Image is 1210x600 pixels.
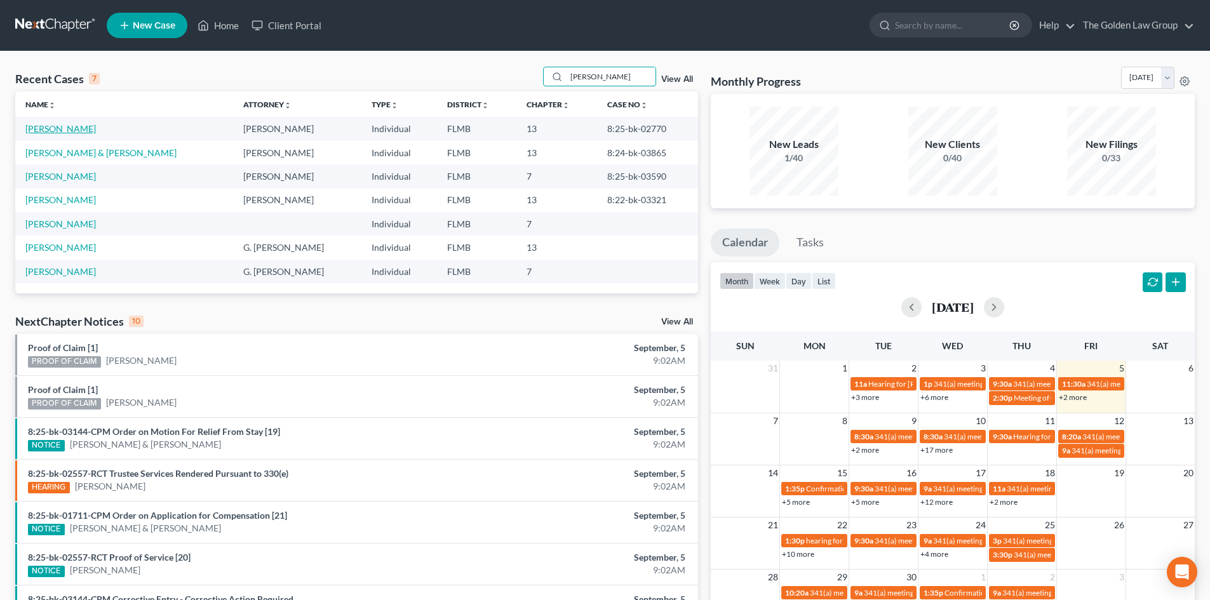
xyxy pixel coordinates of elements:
[854,536,873,545] span: 9:30a
[772,413,779,429] span: 7
[474,396,685,409] div: 9:02AM
[562,102,570,109] i: unfold_more
[233,141,361,164] td: [PERSON_NAME]
[1152,340,1168,351] span: Sat
[767,517,779,533] span: 21
[767,465,779,481] span: 14
[661,317,693,326] a: View All
[233,260,361,283] td: G. [PERSON_NAME]
[1003,536,1126,545] span: 341(a) meeting for [PERSON_NAME]
[28,398,101,410] div: PROOF OF CLAIM
[875,340,892,351] span: Tue
[437,141,516,164] td: FLMB
[597,189,698,212] td: 8:22-bk-03321
[25,194,96,205] a: [PERSON_NAME]
[437,260,516,283] td: FLMB
[979,361,987,376] span: 3
[474,467,685,480] div: September, 5
[864,588,986,597] span: 341(a) meeting for [PERSON_NAME]
[361,164,437,188] td: Individual
[1049,361,1056,376] span: 4
[1182,517,1195,533] span: 27
[474,509,685,522] div: September, 5
[1014,550,1136,559] span: 341(a) meeting for [PERSON_NAME]
[1062,432,1081,441] span: 8:20a
[910,361,918,376] span: 2
[920,497,953,507] a: +12 more
[836,570,849,585] span: 29
[1187,361,1195,376] span: 6
[934,379,1056,389] span: 341(a) meeting for [PERSON_NAME]
[25,100,56,109] a: Nameunfold_more
[785,484,805,493] span: 1:35p
[908,137,997,152] div: New Clients
[15,71,100,86] div: Recent Cases
[993,393,1012,403] span: 2:30p
[750,137,838,152] div: New Leads
[481,102,489,109] i: unfold_more
[516,164,597,188] td: 7
[1059,392,1087,402] a: +2 more
[437,117,516,140] td: FLMB
[875,432,997,441] span: 341(a) meeting for [PERSON_NAME]
[70,564,140,577] a: [PERSON_NAME]
[1007,484,1129,493] span: 341(a) meeting for [PERSON_NAME]
[1118,570,1126,585] span: 3
[905,465,918,481] span: 16
[924,432,943,441] span: 8:30a
[905,517,918,533] span: 23
[474,522,685,535] div: 9:02AM
[474,480,685,493] div: 9:02AM
[133,21,175,30] span: New Case
[1062,379,1086,389] span: 11:30a
[1012,340,1031,351] span: Thu
[474,342,685,354] div: September, 5
[284,102,292,109] i: unfold_more
[1182,413,1195,429] span: 13
[597,141,698,164] td: 8:24-bk-03865
[990,497,1018,507] a: +2 more
[28,482,70,493] div: HEARING
[910,413,918,429] span: 9
[516,189,597,212] td: 13
[933,484,1123,493] span: 341(a) meeting for [PERSON_NAME] & [PERSON_NAME]
[812,272,836,290] button: list
[1062,446,1070,455] span: 9a
[924,588,943,597] span: 1:35p
[920,549,948,559] a: +4 more
[924,536,932,545] span: 9a
[767,570,779,585] span: 28
[974,517,987,533] span: 24
[993,432,1012,441] span: 9:30a
[1044,465,1056,481] span: 18
[25,171,96,182] a: [PERSON_NAME]
[782,549,814,559] a: +10 more
[597,164,698,188] td: 8:25-bk-03590
[607,100,648,109] a: Case Nounfold_more
[786,272,812,290] button: day
[841,413,849,429] span: 8
[516,260,597,283] td: 7
[1013,379,1136,389] span: 341(a) meeting for [PERSON_NAME]
[924,484,932,493] span: 9a
[70,522,221,535] a: [PERSON_NAME] & [PERSON_NAME]
[361,236,437,259] td: Individual
[25,123,96,134] a: [PERSON_NAME]
[15,314,144,329] div: NextChapter Notices
[28,468,288,479] a: 8:25-bk-02557-RCT Trustee Services Rendered Pursuant to 330(e)
[841,361,849,376] span: 1
[854,484,873,493] span: 9:30a
[920,445,953,455] a: +17 more
[932,300,974,314] h2: [DATE]
[89,73,100,84] div: 7
[361,117,437,140] td: Individual
[993,550,1012,559] span: 3:30p
[28,440,65,451] div: NOTICE
[810,588,932,597] span: 341(a) meeting for [PERSON_NAME]
[711,229,779,257] a: Calendar
[854,379,867,389] span: 11a
[803,340,826,351] span: Mon
[979,570,987,585] span: 1
[1013,432,1180,441] span: Hearing for [PERSON_NAME] & [PERSON_NAME]
[933,536,1184,545] span: 341(a) meeting for [PERSON_NAME] [PERSON_NAME] & [PERSON_NAME]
